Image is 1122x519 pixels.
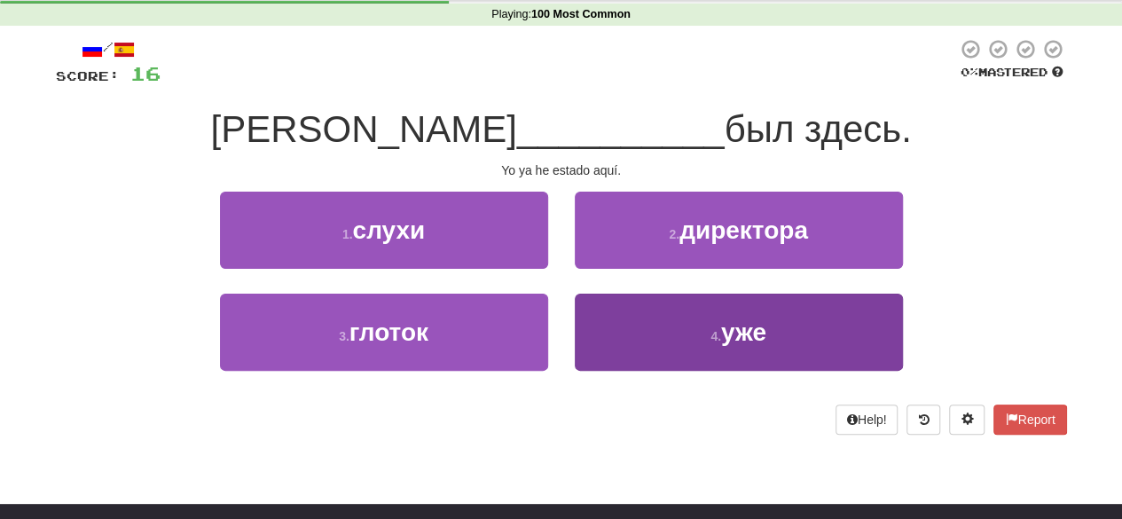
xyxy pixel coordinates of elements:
span: [PERSON_NAME] [210,108,516,150]
button: 3.глоток [220,294,548,371]
button: 4.уже [575,294,903,371]
div: Mastered [957,65,1067,81]
span: директора [679,216,808,244]
div: Yo ya he estado aquí. [56,161,1067,179]
span: 16 [130,62,161,84]
strong: 100 Most Common [531,8,631,20]
small: 4 . [710,329,721,343]
button: 1.слухи [220,192,548,269]
span: Score: [56,68,120,83]
div: / [56,38,161,60]
button: 2.директора [575,192,903,269]
button: Report [993,405,1066,435]
button: Round history (alt+y) [906,405,940,435]
small: 3 . [339,329,349,343]
span: __________ [517,108,725,150]
small: 1 . [342,227,353,241]
small: 2 . [669,227,679,241]
button: Help! [836,405,898,435]
span: 0 % [961,65,978,79]
span: был здесь. [724,108,911,150]
span: слухи [352,216,425,244]
span: уже [721,318,766,346]
span: глоток [349,318,428,346]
